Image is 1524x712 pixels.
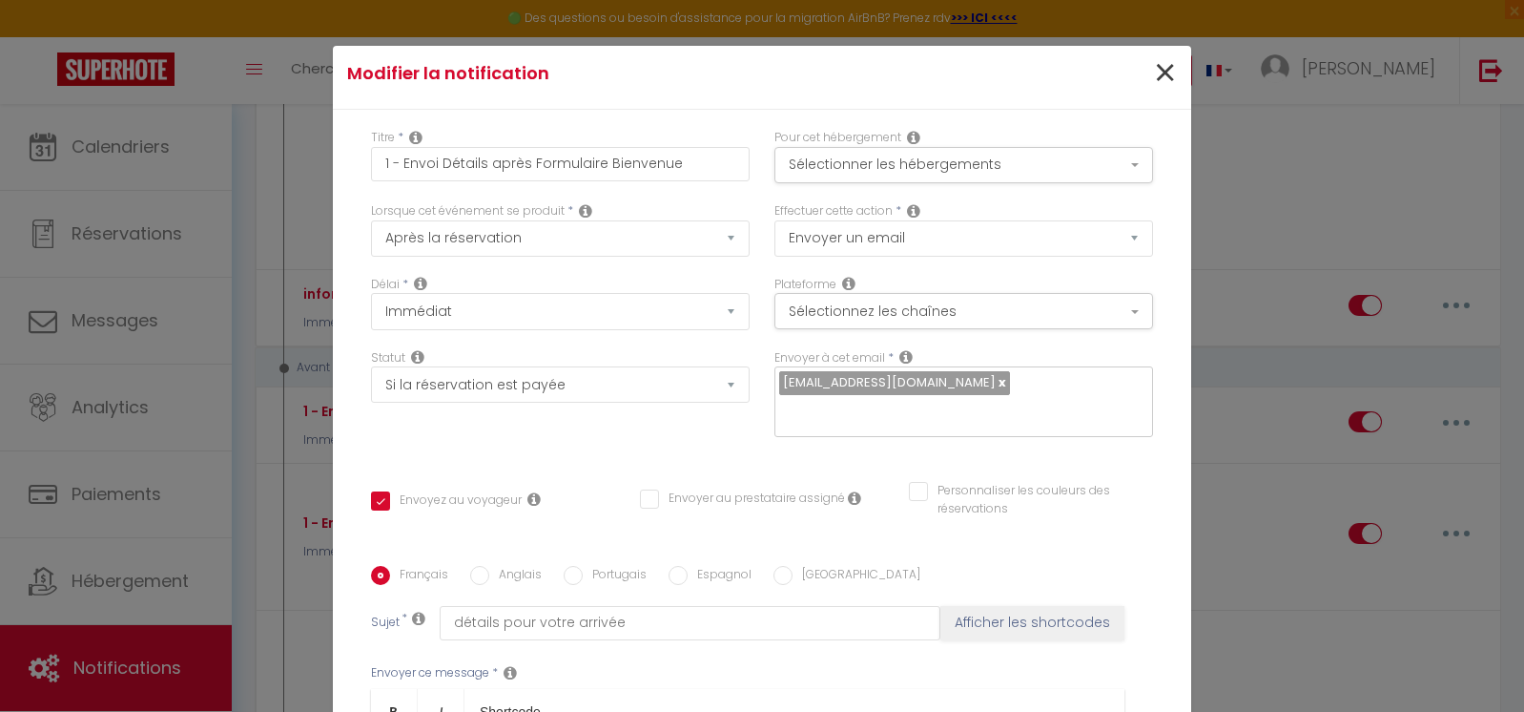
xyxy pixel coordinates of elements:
[409,130,422,145] i: Title
[412,611,425,626] i: Subject
[371,349,405,367] label: Statut
[1153,53,1177,94] button: Close
[414,276,427,291] i: Action Time
[774,349,885,367] label: Envoyer à cet email
[848,491,861,506] i: Envoyer au prestataire si il est assigné
[371,276,400,294] label: Délai
[371,664,489,682] label: Envoyer ce message
[688,566,752,587] label: Espagnol
[390,566,448,587] label: Français
[793,566,920,587] label: [GEOGRAPHIC_DATA]
[899,349,913,365] i: Recipient
[774,202,893,220] label: Effectuer cette action
[783,373,996,391] span: [EMAIL_ADDRESS][DOMAIN_NAME]
[774,129,901,147] label: Pour cet hébergement
[347,60,892,87] h4: Modifier la notification
[527,492,541,507] i: Envoyer au voyageur
[774,147,1153,183] button: Sélectionner les hébergements
[489,566,542,587] label: Anglais
[371,202,565,220] label: Lorsque cet événement se produit
[774,293,1153,329] button: Sélectionnez les chaînes
[371,614,400,634] label: Sujet
[774,276,836,294] label: Plateforme
[504,665,517,681] i: Message
[940,606,1124,640] button: Afficher les shortcodes
[411,349,424,365] i: Booking status
[371,129,395,147] label: Titre
[579,203,592,219] i: Event Occur
[842,276,855,291] i: Action Channel
[907,130,920,145] i: This Rental
[1153,45,1177,102] span: ×
[583,566,647,587] label: Portugais
[907,203,920,219] i: Action Type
